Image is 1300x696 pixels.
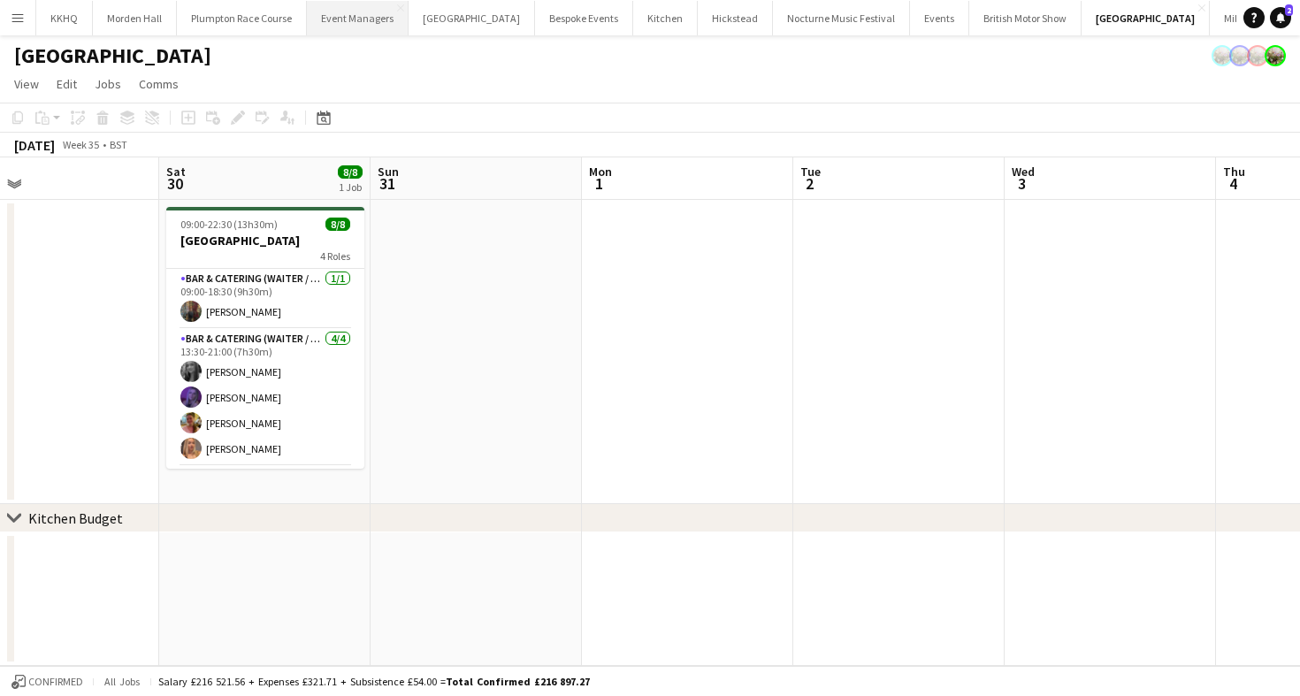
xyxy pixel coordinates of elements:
span: Total Confirmed £216 897.27 [446,675,590,688]
a: Comms [132,73,186,96]
button: Morden Hall [93,1,177,35]
span: Comms [139,76,179,92]
div: BST [110,138,127,151]
h3: [GEOGRAPHIC_DATA] [166,233,364,249]
button: Nocturne Music Festival [773,1,910,35]
span: 1 [586,173,612,194]
app-user-avatar: Staffing Manager [1247,45,1268,66]
span: Week 35 [58,138,103,151]
h1: [GEOGRAPHIC_DATA] [14,42,211,69]
span: Wed [1012,164,1035,180]
button: [GEOGRAPHIC_DATA] [1082,1,1210,35]
div: Salary £216 521.56 + Expenses £321.71 + Subsistence £54.00 = [158,675,590,688]
a: View [7,73,46,96]
app-job-card: 09:00-22:30 (13h30m)8/8[GEOGRAPHIC_DATA]4 RolesBar & Catering (Waiter / waitress)1/109:00-18:30 (... [166,207,364,469]
a: Edit [50,73,84,96]
a: Jobs [88,73,128,96]
button: Event Managers [307,1,409,35]
span: 31 [375,173,399,194]
span: 2 [1285,4,1293,16]
app-user-avatar: Staffing Manager [1265,45,1286,66]
button: Kitchen [633,1,698,35]
span: All jobs [101,675,143,688]
span: 30 [164,173,186,194]
a: 2 [1270,7,1291,28]
app-user-avatar: Staffing Manager [1212,45,1233,66]
span: 8/8 [338,165,363,179]
span: Sat [166,164,186,180]
span: 4 Roles [320,249,350,263]
button: Confirmed [9,672,86,692]
div: [DATE] [14,136,55,154]
span: 4 [1220,173,1245,194]
span: 09:00-22:30 (13h30m) [180,218,278,231]
app-user-avatar: Staffing Manager [1229,45,1250,66]
span: Tue [800,164,821,180]
div: Kitchen Budget [28,509,123,527]
span: View [14,76,39,92]
button: KKHQ [36,1,93,35]
div: 1 Job [339,180,362,194]
span: Edit [57,76,77,92]
span: Sun [378,164,399,180]
span: Jobs [95,76,121,92]
app-card-role: Bar & Catering (Waiter / waitress)1/109:00-18:30 (9h30m)[PERSON_NAME] [166,269,364,329]
span: Confirmed [28,676,83,688]
span: Thu [1223,164,1245,180]
button: British Motor Show [969,1,1082,35]
span: 2 [798,173,821,194]
span: Mon [589,164,612,180]
button: Events [910,1,969,35]
app-card-role: Bar & Catering (Waiter / waitress)4/413:30-21:00 (7h30m)[PERSON_NAME][PERSON_NAME][PERSON_NAME][P... [166,329,364,466]
button: Bespoke Events [535,1,633,35]
span: 8/8 [325,218,350,231]
button: Plumpton Race Course [177,1,307,35]
button: [GEOGRAPHIC_DATA] [409,1,535,35]
span: 3 [1009,173,1035,194]
button: Hickstead [698,1,773,35]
